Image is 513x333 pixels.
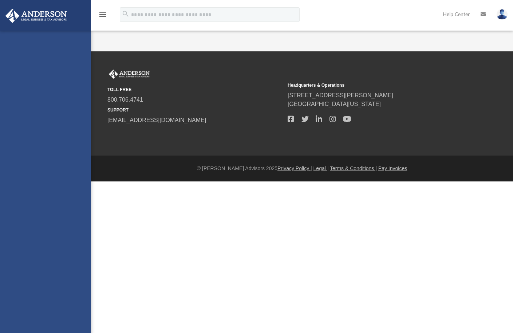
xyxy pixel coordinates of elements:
[107,86,283,93] small: TOLL FREE
[107,70,151,79] img: Anderson Advisors Platinum Portal
[107,117,206,123] a: [EMAIL_ADDRESS][DOMAIN_NAME]
[91,165,513,172] div: © [PERSON_NAME] Advisors 2025
[330,165,377,171] a: Terms & Conditions |
[98,14,107,19] a: menu
[288,92,393,98] a: [STREET_ADDRESS][PERSON_NAME]
[288,101,381,107] a: [GEOGRAPHIC_DATA][US_STATE]
[288,82,463,89] small: Headquarters & Operations
[497,9,508,20] img: User Pic
[122,10,130,18] i: search
[98,10,107,19] i: menu
[107,97,143,103] a: 800.706.4741
[277,165,312,171] a: Privacy Policy |
[313,165,329,171] a: Legal |
[107,107,283,113] small: SUPPORT
[3,9,69,23] img: Anderson Advisors Platinum Portal
[378,165,407,171] a: Pay Invoices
